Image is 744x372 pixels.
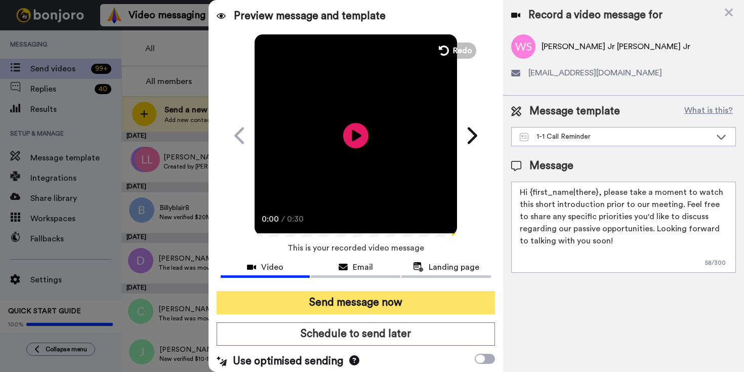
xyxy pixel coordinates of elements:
span: Use optimised sending [233,354,343,369]
textarea: Hi {first_name|there}, please take a moment to watch this short introduction prior to our meeting... [511,182,736,273]
button: What is this? [681,104,736,119]
span: Message template [529,104,620,119]
img: Message-temps.svg [520,133,528,141]
span: This is your recorded video message [287,237,424,259]
span: / [281,213,285,225]
div: 1-1 Call Reminder [520,132,711,142]
span: 0:00 [262,213,279,225]
button: Schedule to send later [217,322,495,346]
button: Send message now [217,291,495,314]
span: [EMAIL_ADDRESS][DOMAIN_NAME] [528,67,662,79]
span: 0:30 [287,213,305,225]
span: Landing page [429,261,479,273]
span: Video [261,261,283,273]
span: Email [353,261,373,273]
span: Message [529,158,573,174]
